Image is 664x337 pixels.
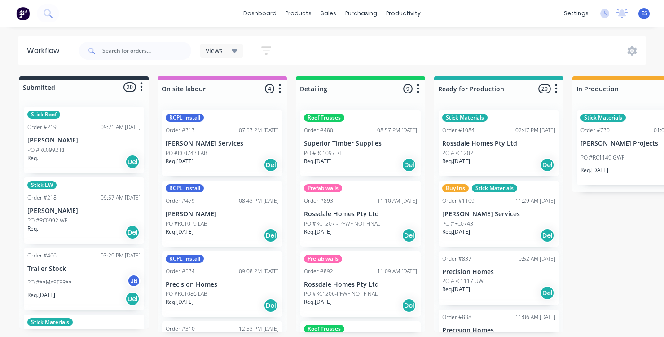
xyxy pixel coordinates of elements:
[304,220,380,228] p: PO #RC1207 - PFWF NOT FINAL
[304,290,378,298] p: PO #RC1206-PFWF NOT FINAL
[300,110,421,176] div: Roof TrussesOrder #48008:57 PM [DATE]Superior Timber SuppliesPO #RC1097 RTReq.[DATE]Del
[540,158,554,172] div: Del
[442,220,473,228] p: PO #RC0743
[559,7,593,20] div: settings
[166,255,204,263] div: RCPL Install
[27,252,57,260] div: Order #466
[304,228,332,236] p: Req. [DATE]
[166,114,204,122] div: RCPL Install
[304,140,417,147] p: Superior Timber Supplies
[641,9,647,18] span: ES
[27,181,57,189] div: Stick LW
[101,252,141,260] div: 03:29 PM [DATE]
[304,184,342,192] div: Prefab walls
[377,197,417,205] div: 11:10 AM [DATE]
[442,184,469,192] div: Buy Ins
[264,298,278,313] div: Del
[166,281,279,288] p: Precision Homes
[166,290,207,298] p: PO #RC1086 LAB
[27,45,64,56] div: Workflow
[16,7,30,20] img: Factory
[27,225,38,233] p: Req.
[402,228,416,243] div: Del
[439,110,559,176] div: Stick MaterialsOrder #108402:47 PM [DATE]Rossdale Homes Pty LtdPO #RC1202Req.[DATE]Del
[304,149,342,157] p: PO #RC1097 RT
[304,267,333,275] div: Order #892
[439,251,559,305] div: Order #83710:52 AM [DATE]Precision HomesPO #RC1117 UWFReq.[DATE]Del
[442,285,470,293] p: Req. [DATE]
[166,126,195,134] div: Order #313
[442,126,475,134] div: Order #1084
[540,286,554,300] div: Del
[304,157,332,165] p: Req. [DATE]
[166,228,193,236] p: Req. [DATE]
[206,46,223,55] span: Views
[304,126,333,134] div: Order #480
[24,107,144,173] div: Stick RoofOrder #21909:21 AM [DATE][PERSON_NAME]PO #RC0992 RFReq.Del
[304,114,344,122] div: Roof Trusses
[515,313,555,321] div: 11:06 AM [DATE]
[27,154,38,162] p: Req.
[515,197,555,205] div: 11:29 AM [DATE]
[382,7,425,20] div: productivity
[442,114,488,122] div: Stick Materials
[341,7,382,20] div: purchasing
[442,197,475,205] div: Order #1109
[304,281,417,288] p: Rossdale Homes Pty Ltd
[304,298,332,306] p: Req. [DATE]
[472,184,517,192] div: Stick Materials
[27,318,73,326] div: Stick Materials
[27,137,141,144] p: [PERSON_NAME]
[125,292,140,306] div: Del
[442,228,470,236] p: Req. [DATE]
[439,181,559,247] div: Buy InsStick MaterialsOrder #110911:29 AM [DATE][PERSON_NAME] ServicesPO #RC0743Req.[DATE]Del
[377,126,417,134] div: 08:57 PM [DATE]
[580,154,624,162] p: PO #RC1149 GWF
[27,194,57,202] div: Order #218
[166,197,195,205] div: Order #479
[166,298,193,306] p: Req. [DATE]
[27,111,60,119] div: Stick Roof
[125,225,140,239] div: Del
[166,184,204,192] div: RCPL Install
[442,140,555,147] p: Rossdale Homes Pty Ltd
[239,267,279,275] div: 09:08 PM [DATE]
[166,157,193,165] p: Req. [DATE]
[442,327,555,334] p: Precision Homes
[166,267,195,275] div: Order #534
[442,268,555,276] p: Precision Homes
[24,177,144,244] div: Stick LWOrder #21809:57 AM [DATE][PERSON_NAME]PO #RC0992 WFReq.Del
[515,126,555,134] div: 02:47 PM [DATE]
[300,181,421,247] div: Prefab wallsOrder #89311:10 AM [DATE]Rossdale Homes Pty LtdPO #RC1207 - PFWF NOT FINALReq.[DATE]Del
[27,265,141,273] p: Trailer Stock
[580,166,608,174] p: Req. [DATE]
[166,210,279,218] p: [PERSON_NAME]
[442,157,470,165] p: Req. [DATE]
[166,140,279,147] p: [PERSON_NAME] Services
[125,155,140,169] div: Del
[304,210,417,218] p: Rossdale Homes Pty Ltd
[442,277,486,285] p: PO #RC1117 UWF
[27,217,67,225] p: PO #RC0992 WF
[442,210,555,218] p: [PERSON_NAME] Services
[239,7,281,20] a: dashboard
[442,149,473,157] p: PO #RC1202
[27,146,66,154] p: PO #RC0992 RF
[127,274,141,288] div: JB
[27,291,55,299] p: Req. [DATE]
[402,298,416,313] div: Del
[101,194,141,202] div: 09:57 AM [DATE]
[402,158,416,172] div: Del
[304,325,344,333] div: Roof Trusses
[264,228,278,243] div: Del
[540,228,554,243] div: Del
[162,251,282,317] div: RCPL InstallOrder #53409:08 PM [DATE]Precision HomesPO #RC1086 LABReq.[DATE]Del
[166,325,195,333] div: Order #310
[442,313,471,321] div: Order #838
[304,197,333,205] div: Order #893
[239,325,279,333] div: 12:53 PM [DATE]
[101,123,141,131] div: 09:21 AM [DATE]
[304,255,342,263] div: Prefab walls
[239,126,279,134] div: 07:53 PM [DATE]
[102,42,191,60] input: Search for orders...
